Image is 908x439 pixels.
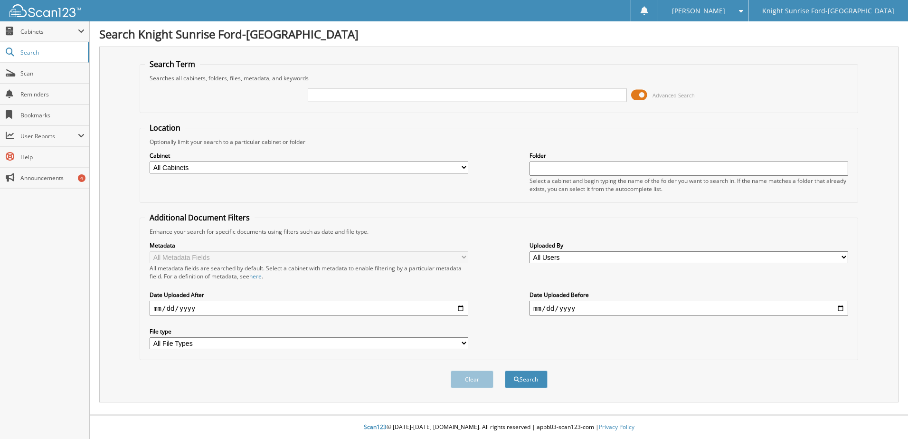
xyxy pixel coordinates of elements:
label: Folder [530,152,848,160]
div: Searches all cabinets, folders, files, metadata, and keywords [145,74,853,82]
span: Announcements [20,174,85,182]
h1: Search Knight Sunrise Ford-[GEOGRAPHIC_DATA] [99,26,899,42]
span: Help [20,153,85,161]
span: Reminders [20,90,85,98]
span: User Reports [20,132,78,140]
legend: Location [145,123,185,133]
span: Bookmarks [20,111,85,119]
span: Scan123 [364,423,387,431]
div: 4 [78,174,85,182]
div: Enhance your search for specific documents using filters such as date and file type. [145,228,853,236]
label: Cabinet [150,152,468,160]
label: Date Uploaded After [150,291,468,299]
button: Clear [451,371,493,388]
span: [PERSON_NAME] [672,8,725,14]
div: All metadata fields are searched by default. Select a cabinet with metadata to enable filtering b... [150,264,468,280]
a: Privacy Policy [599,423,634,431]
button: Search [505,371,548,388]
span: Knight Sunrise Ford-[GEOGRAPHIC_DATA] [762,8,894,14]
label: Metadata [150,241,468,249]
label: Date Uploaded Before [530,291,848,299]
legend: Search Term [145,59,200,69]
div: Optionally limit your search to a particular cabinet or folder [145,138,853,146]
input: end [530,301,848,316]
a: here [249,272,262,280]
div: © [DATE]-[DATE] [DOMAIN_NAME]. All rights reserved | appb03-scan123-com | [90,416,908,439]
label: File type [150,327,468,335]
input: start [150,301,468,316]
img: scan123-logo-white.svg [9,4,81,17]
span: Cabinets [20,28,78,36]
span: Search [20,48,83,57]
span: Scan [20,69,85,77]
label: Uploaded By [530,241,848,249]
span: Advanced Search [653,92,695,99]
legend: Additional Document Filters [145,212,255,223]
div: Select a cabinet and begin typing the name of the folder you want to search in. If the name match... [530,177,848,193]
